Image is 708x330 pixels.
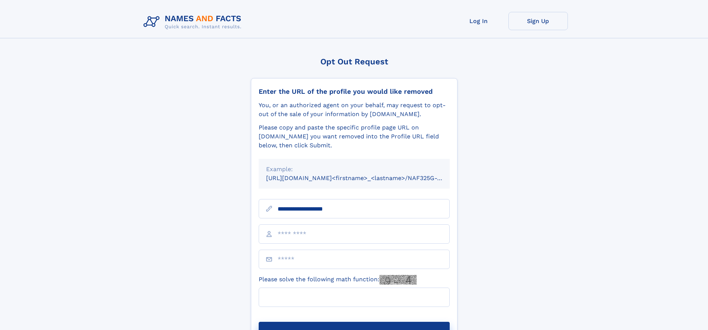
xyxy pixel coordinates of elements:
small: [URL][DOMAIN_NAME]<firstname>_<lastname>/NAF325G-xxxxxxxx [266,174,464,182]
div: You, or an authorized agent on your behalf, may request to opt-out of the sale of your informatio... [259,101,450,119]
div: Example: [266,165,442,174]
label: Please solve the following math function: [259,275,417,285]
div: Please copy and paste the specific profile page URL on [DOMAIN_NAME] you want removed into the Pr... [259,123,450,150]
img: Logo Names and Facts [140,12,248,32]
a: Sign Up [508,12,568,30]
a: Log In [449,12,508,30]
div: Opt Out Request [251,57,458,66]
div: Enter the URL of the profile you would like removed [259,87,450,96]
